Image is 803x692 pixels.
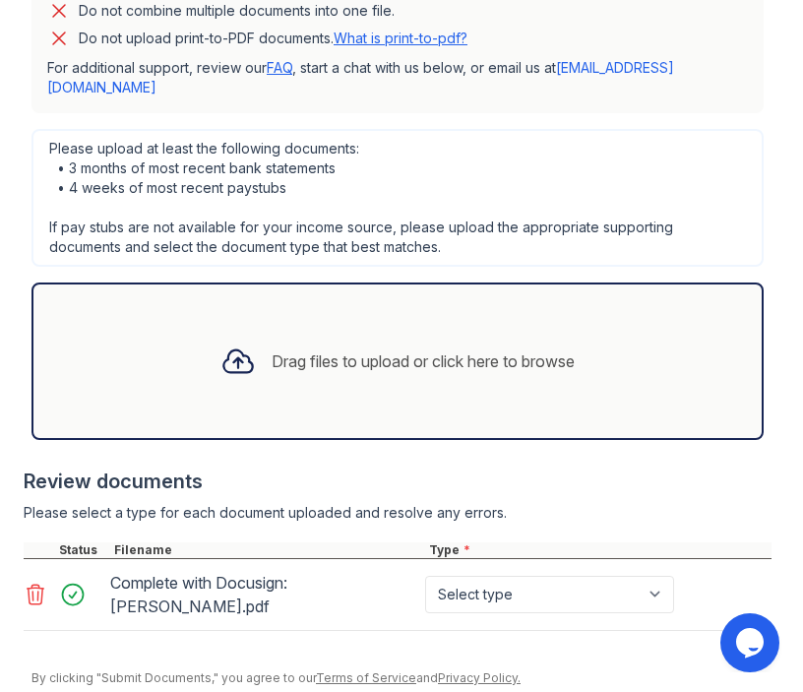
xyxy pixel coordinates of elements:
[79,29,467,48] p: Do not upload print-to-PDF documents.
[425,542,772,558] div: Type
[316,670,416,685] a: Terms of Service
[720,613,783,672] iframe: chat widget
[55,542,110,558] div: Status
[31,129,764,267] div: Please upload at least the following documents: • 3 months of most recent bank statements • 4 wee...
[24,468,772,495] div: Review documents
[31,670,772,686] div: By clicking "Submit Documents," you agree to our and
[110,542,425,558] div: Filename
[267,59,292,76] a: FAQ
[47,59,674,95] a: [EMAIL_ADDRESS][DOMAIN_NAME]
[438,670,521,685] a: Privacy Policy.
[47,58,748,97] p: For additional support, review our , start a chat with us below, or email us at
[110,567,417,622] div: Complete with Docusign: [PERSON_NAME].pdf
[24,503,772,523] div: Please select a type for each document uploaded and resolve any errors.
[272,349,575,373] div: Drag files to upload or click here to browse
[334,30,467,46] a: What is print-to-pdf?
